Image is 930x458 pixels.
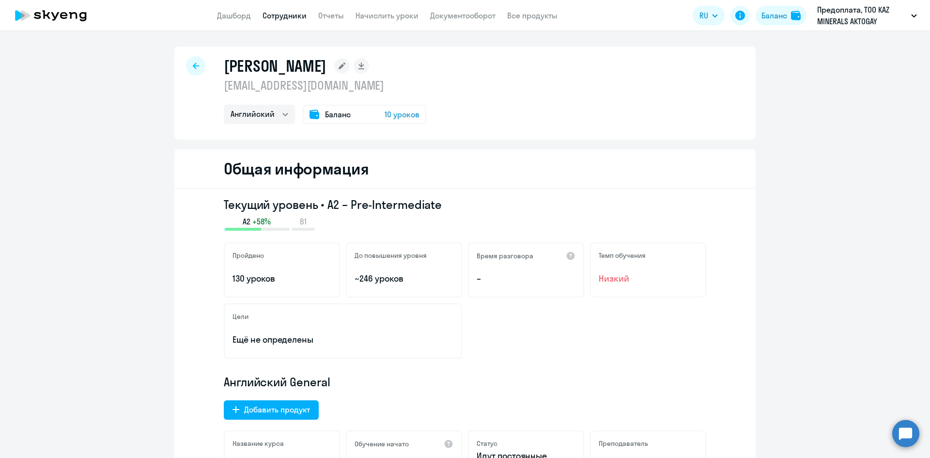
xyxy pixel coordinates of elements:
[355,440,409,448] h5: Обучение начато
[217,11,251,20] a: Дашборд
[817,4,907,27] p: Предоплата, ТОО KAZ MINERALS AKTOGAY
[693,6,725,25] button: RU
[791,11,801,20] img: balance
[224,78,426,93] p: [EMAIL_ADDRESS][DOMAIN_NAME]
[812,4,922,27] button: Предоплата, ТОО KAZ MINERALS AKTOGAY
[224,56,326,76] h1: [PERSON_NAME]
[756,6,806,25] button: Балансbalance
[477,439,497,448] h5: Статус
[356,11,418,20] a: Начислить уроки
[232,312,248,321] h5: Цели
[507,11,558,20] a: Все продукты
[761,10,787,21] div: Баланс
[430,11,496,20] a: Документооборот
[244,404,310,415] div: Добавить продукт
[599,272,697,285] span: Низкий
[232,333,453,346] p: Ещё не определены
[300,216,307,227] span: B1
[232,439,284,448] h5: Название курса
[477,252,533,260] h5: Время разговора
[599,251,646,260] h5: Темп обучения
[224,374,330,390] span: Английский General
[477,272,575,285] p: –
[355,272,453,285] p: ~246 уроков
[243,216,250,227] span: A2
[232,251,264,260] h5: Пройдено
[232,272,331,285] p: 130 уроков
[224,400,319,420] button: Добавить продукт
[385,109,419,120] span: 10 уроков
[263,11,307,20] a: Сотрудники
[318,11,344,20] a: Отчеты
[224,197,706,212] h3: Текущий уровень • A2 – Pre-Intermediate
[325,109,351,120] span: Баланс
[599,439,648,448] h5: Преподаватель
[355,251,427,260] h5: До повышения уровня
[699,10,708,21] span: RU
[224,159,369,178] h2: Общая информация
[252,216,271,227] span: +58%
